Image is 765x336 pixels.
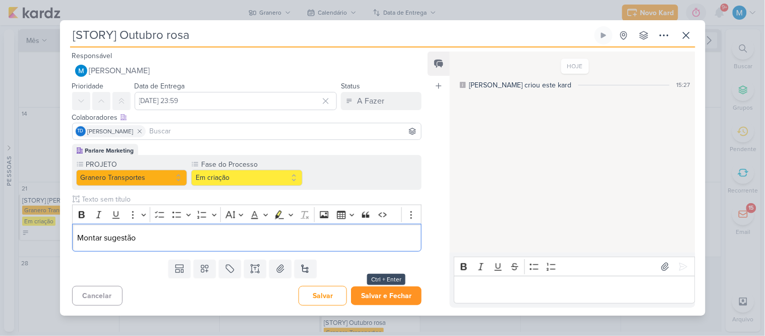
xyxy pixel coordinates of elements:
[148,125,420,137] input: Buscar
[351,286,422,305] button: Salvar e Fechar
[469,80,571,90] div: [PERSON_NAME] criou este kard
[72,112,422,123] div: Colaboradores
[72,286,123,306] button: Cancelar
[135,92,337,110] input: Select a date
[299,286,347,306] button: Salvar
[75,65,87,77] img: MARIANA MIRANDA
[76,170,188,186] button: Granero Transportes
[341,92,422,110] button: A Fazer
[200,159,303,170] label: Fase do Processo
[89,65,150,77] span: [PERSON_NAME]
[341,82,360,90] label: Status
[72,62,422,80] button: [PERSON_NAME]
[191,170,303,186] button: Em criação
[454,276,695,304] div: Editor editing area: main
[70,26,593,44] input: Kard Sem Título
[677,80,690,89] div: 15:27
[72,82,104,90] label: Prioridade
[88,127,134,136] span: [PERSON_NAME]
[78,129,84,134] p: Td
[72,52,112,60] label: Responsável
[77,232,416,244] p: Montar sugestão
[72,205,422,224] div: Editor toolbar
[600,31,608,39] div: Ligar relógio
[76,126,86,136] div: Thais de carvalho
[72,224,422,252] div: Editor editing area: main
[85,146,134,155] div: Parlare Marketing
[357,95,384,107] div: A Fazer
[85,159,188,170] label: PROJETO
[454,257,695,276] div: Editor toolbar
[135,82,185,90] label: Data de Entrega
[80,194,422,205] input: Texto sem título
[367,274,405,285] div: Ctrl + Enter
